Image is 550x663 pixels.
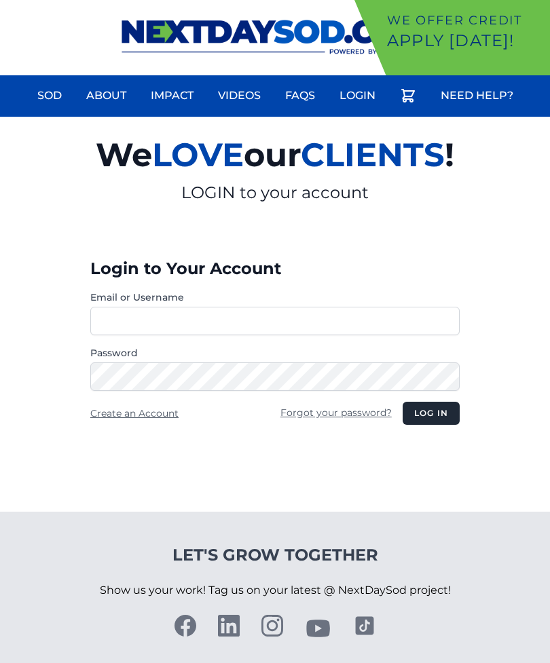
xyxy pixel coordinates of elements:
p: Show us your work! Tag us on your latest @ NextDaySod project! [100,566,451,615]
h4: Let's Grow Together [100,544,451,566]
p: We offer Credit [387,11,545,30]
h3: Login to Your Account [90,258,460,280]
a: Login [331,79,384,112]
button: Log in [403,402,460,425]
a: Forgot your password? [280,406,392,419]
a: Need Help? [433,79,521,112]
a: About [78,79,134,112]
label: Password [90,346,460,360]
a: Videos [210,79,269,112]
h2: We our ! [11,128,539,182]
span: CLIENTS [301,135,445,174]
a: Impact [143,79,202,112]
a: Create an Account [90,407,179,419]
p: LOGIN to your account [11,182,539,204]
p: Apply [DATE]! [387,30,545,52]
label: Email or Username [90,290,460,304]
a: FAQs [277,79,323,112]
span: LOVE [152,135,244,174]
a: Sod [29,79,70,112]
